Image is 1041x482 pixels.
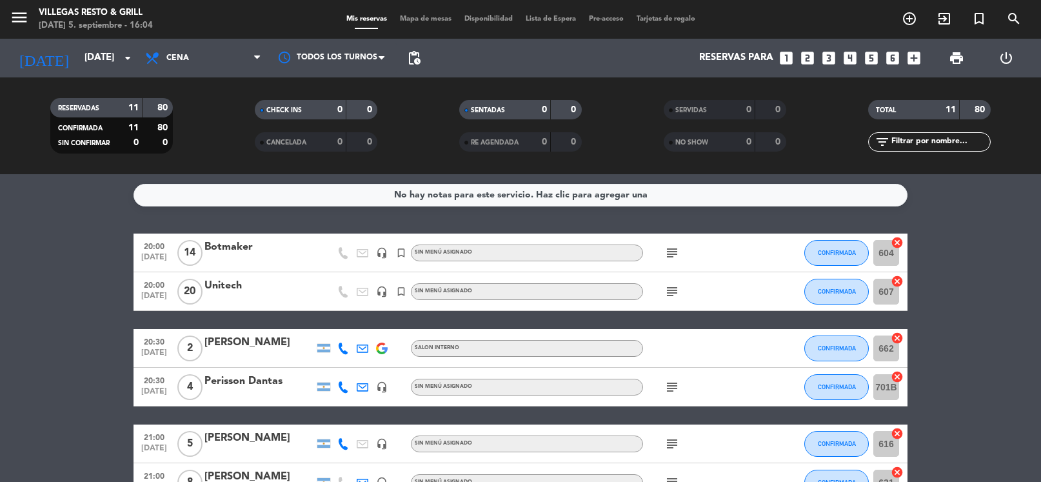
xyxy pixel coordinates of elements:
input: Filtrar por nombre... [890,135,990,149]
span: 14 [177,240,203,266]
span: CONFIRMADA [58,125,103,132]
i: headset_mic [376,381,388,393]
i: subject [664,436,680,452]
span: [DATE] [138,387,170,402]
span: CONFIRMADA [818,383,856,390]
strong: 0 [775,137,783,146]
strong: 0 [571,137,579,146]
span: RESERVADAS [58,105,99,112]
span: [DATE] [138,253,170,268]
i: subject [664,245,680,261]
strong: 80 [157,123,170,132]
strong: 0 [367,137,375,146]
span: 4 [177,374,203,400]
span: NO SHOW [675,139,708,146]
i: cancel [891,332,904,345]
i: headset_mic [376,438,388,450]
span: [DATE] [138,444,170,459]
i: looks_6 [884,50,901,66]
button: CONFIRMADA [804,431,869,457]
i: looks_one [778,50,795,66]
strong: 0 [746,105,751,114]
i: turned_in_not [395,247,407,259]
img: google-logo.png [376,343,388,354]
strong: 0 [337,137,342,146]
div: [PERSON_NAME] [204,334,314,351]
i: search [1006,11,1022,26]
span: Pre-acceso [582,15,630,23]
i: turned_in_not [971,11,987,26]
span: [DATE] [138,292,170,306]
button: CONFIRMADA [804,240,869,266]
strong: 0 [542,105,547,114]
strong: 0 [134,138,139,147]
span: pending_actions [406,50,422,66]
span: CANCELADA [266,139,306,146]
strong: 80 [157,103,170,112]
button: CONFIRMADA [804,279,869,305]
strong: 80 [975,105,987,114]
i: arrow_drop_down [120,50,135,66]
span: CONFIRMADA [818,345,856,352]
span: SENTADAS [471,107,505,114]
span: CONFIRMADA [818,249,856,256]
strong: 11 [946,105,956,114]
span: Disponibilidad [458,15,519,23]
strong: 11 [128,123,139,132]
span: SALON INTERNO [415,345,459,350]
strong: 0 [746,137,751,146]
div: No hay notas para este servicio. Haz clic para agregar una [394,188,648,203]
span: [DATE] [138,348,170,363]
span: 21:00 [138,429,170,444]
span: CHECK INS [266,107,302,114]
span: Sin menú asignado [415,441,472,446]
i: add_circle_outline [902,11,917,26]
i: cancel [891,236,904,249]
span: 5 [177,431,203,457]
i: menu [10,8,29,27]
div: [PERSON_NAME] [204,430,314,447]
span: Tarjetas de regalo [630,15,702,23]
i: cancel [891,466,904,479]
i: headset_mic [376,286,388,297]
div: Perisson Dantas [204,373,314,390]
span: 20 [177,279,203,305]
i: power_settings_new [998,50,1014,66]
span: CONFIRMADA [818,440,856,447]
i: cancel [891,427,904,440]
i: filter_list [875,134,890,150]
i: looks_two [799,50,816,66]
span: 20:00 [138,277,170,292]
i: exit_to_app [937,11,952,26]
span: Mis reservas [340,15,393,23]
span: TOTAL [876,107,896,114]
span: Reservas para [699,52,773,64]
span: Mapa de mesas [393,15,458,23]
strong: 0 [775,105,783,114]
button: menu [10,8,29,32]
span: 20:30 [138,334,170,348]
span: Lista de Espera [519,15,582,23]
div: [DATE] 5. septiembre - 16:04 [39,19,153,32]
i: cancel [891,275,904,288]
i: headset_mic [376,247,388,259]
button: CONFIRMADA [804,374,869,400]
span: SIN CONFIRMAR [58,140,110,146]
span: RE AGENDADA [471,139,519,146]
i: turned_in_not [395,286,407,297]
i: [DATE] [10,44,78,72]
i: subject [664,284,680,299]
span: 20:00 [138,238,170,253]
i: subject [664,379,680,395]
button: CONFIRMADA [804,336,869,361]
span: Sin menú asignado [415,384,472,389]
span: Cena [166,54,189,63]
strong: 0 [337,105,342,114]
span: Sin menú asignado [415,288,472,294]
i: add_box [906,50,922,66]
i: looks_4 [842,50,858,66]
strong: 0 [571,105,579,114]
strong: 0 [163,138,170,147]
i: cancel [891,370,904,383]
span: print [949,50,964,66]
